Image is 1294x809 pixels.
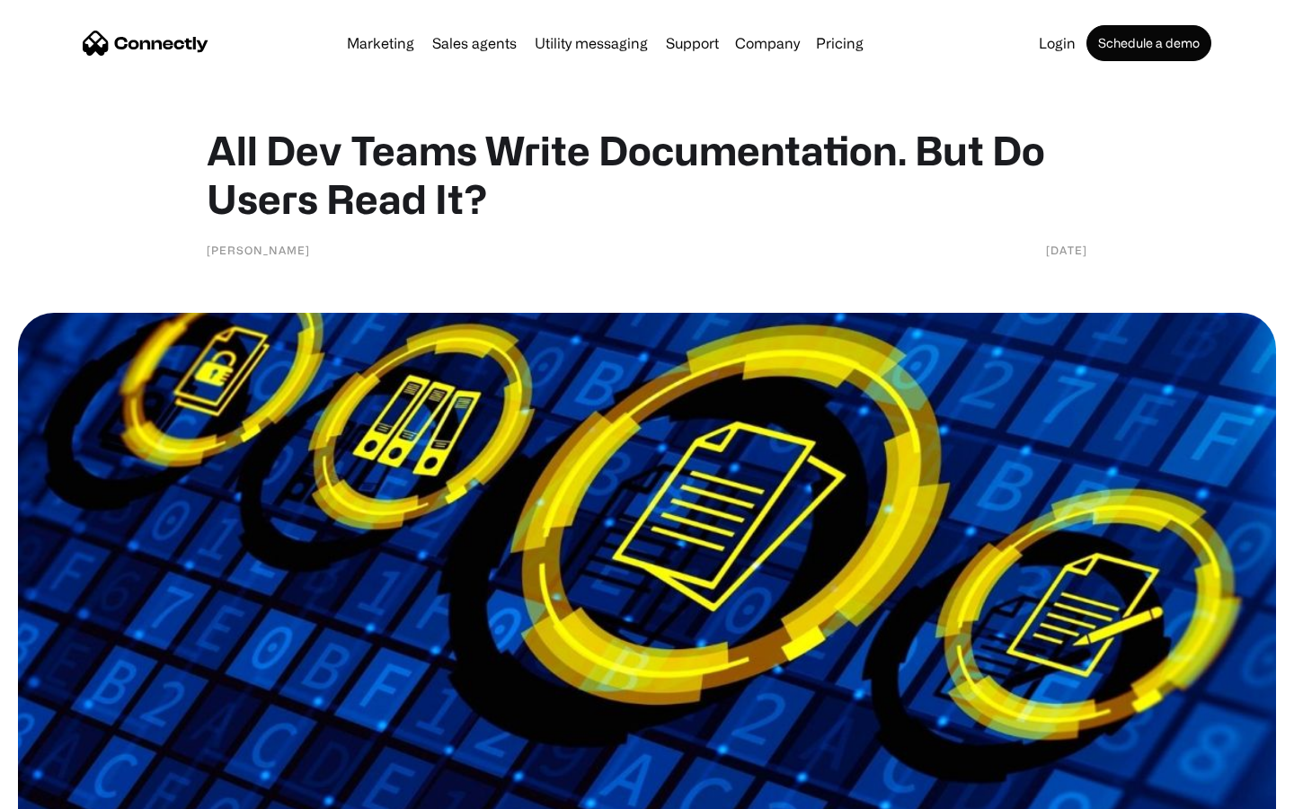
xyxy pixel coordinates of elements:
[809,36,871,50] a: Pricing
[1032,36,1083,50] a: Login
[1086,25,1211,61] a: Schedule a demo
[207,126,1087,223] h1: All Dev Teams Write Documentation. But Do Users Read It?
[425,36,524,50] a: Sales agents
[207,241,310,259] div: [PERSON_NAME]
[735,31,800,56] div: Company
[1046,241,1087,259] div: [DATE]
[18,778,108,803] aside: Language selected: English
[527,36,655,50] a: Utility messaging
[36,778,108,803] ul: Language list
[340,36,421,50] a: Marketing
[659,36,726,50] a: Support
